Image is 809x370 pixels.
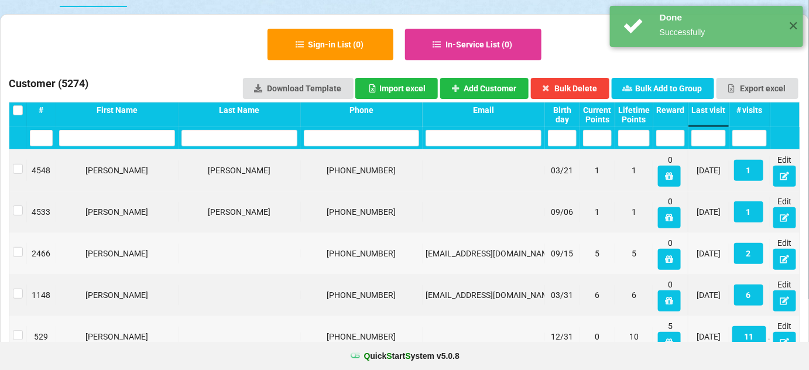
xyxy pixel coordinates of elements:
[304,248,420,259] div: [PHONE_NUMBER]
[618,105,650,124] div: Lifetime Points
[618,331,650,342] div: 10
[548,165,577,176] div: 03/21
[732,326,766,347] button: 11
[181,206,297,218] div: [PERSON_NAME]
[618,165,650,176] div: 1
[583,206,612,218] div: 1
[660,26,780,38] div: Successfully
[656,320,685,353] div: 5
[691,331,726,342] div: [DATE]
[426,248,541,259] div: [EMAIL_ADDRESS][DOMAIN_NAME]
[531,78,610,99] button: Bulk Delete
[355,78,438,99] button: Import excel
[59,105,175,115] div: First Name
[364,350,460,362] b: uick tart ystem v 5.0.8
[691,165,726,176] div: [DATE]
[426,105,541,115] div: Email
[30,206,53,218] div: 4533
[548,206,577,218] div: 09/06
[368,84,426,92] div: Import excel
[59,331,175,342] div: [PERSON_NAME]
[426,289,541,301] div: [EMAIL_ADDRESS][DOMAIN_NAME]
[583,248,612,259] div: 5
[30,105,53,115] div: #
[181,105,297,115] div: Last Name
[548,105,577,124] div: Birth day
[405,29,542,60] button: In-Service List (0)
[656,154,685,187] div: 0
[734,285,763,306] button: 6
[304,165,420,176] div: [PHONE_NUMBER]
[656,105,685,115] div: Reward
[734,243,763,264] button: 2
[304,105,420,115] div: Phone
[405,351,410,361] span: S
[59,248,175,259] div: [PERSON_NAME]
[387,351,392,361] span: S
[583,289,612,301] div: 6
[732,105,767,115] div: # visits
[304,331,420,342] div: [PHONE_NUMBER]
[656,237,685,270] div: 0
[734,201,763,222] button: 1
[691,248,726,259] div: [DATE]
[304,206,420,218] div: [PHONE_NUMBER]
[583,105,612,124] div: Current Points
[364,351,371,361] span: Q
[691,206,726,218] div: [DATE]
[30,289,53,301] div: 1148
[30,331,53,342] div: 529
[583,165,612,176] div: 1
[30,248,53,259] div: 2466
[59,289,175,301] div: [PERSON_NAME]
[773,196,797,228] div: Edit
[691,289,726,301] div: [DATE]
[9,77,88,94] h3: Customer ( 5274 )
[656,279,685,311] div: 0
[656,196,685,228] div: 0
[548,289,577,301] div: 03/31
[181,165,297,176] div: [PERSON_NAME]
[734,160,763,181] button: 1
[243,78,354,99] a: Download Template
[618,248,650,259] div: 5
[304,289,420,301] div: [PHONE_NUMBER]
[773,320,797,353] div: Edit
[30,165,53,176] div: 4548
[59,165,175,176] div: [PERSON_NAME]
[349,350,361,362] img: favicon.ico
[773,237,797,270] div: Edit
[548,248,577,259] div: 09/15
[59,206,175,218] div: [PERSON_NAME]
[612,78,715,99] button: Bulk Add to Group
[717,78,798,99] button: Export excel
[548,331,577,342] div: 12/31
[773,279,797,311] div: Edit
[618,206,650,218] div: 1
[660,12,780,23] div: Done
[691,105,726,115] div: Last visit
[773,154,797,187] div: Edit
[583,331,612,342] div: 0
[440,78,529,99] button: Add Customer
[268,29,393,60] button: Sign-in List (0)
[618,289,650,301] div: 6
